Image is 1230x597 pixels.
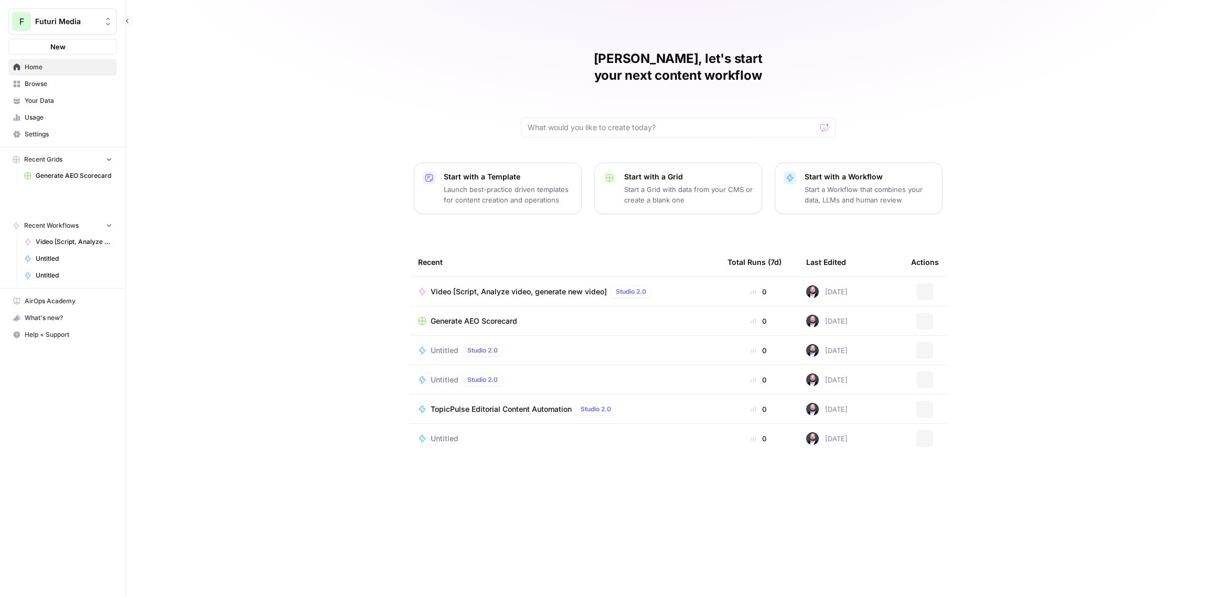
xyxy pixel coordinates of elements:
span: Untitled [431,345,458,356]
button: What's new? [8,310,117,326]
a: Browse [8,76,117,92]
div: [DATE] [806,285,848,298]
span: Studio 2.0 [467,375,498,385]
span: Recent Grids [24,155,62,164]
div: [DATE] [806,403,848,415]
a: Generate AEO Scorecard [418,316,711,326]
span: Generate AEO Scorecard [431,316,517,326]
a: Untitled [19,250,117,267]
button: Recent Workflows [8,218,117,233]
span: Usage [25,113,112,122]
div: [DATE] [806,344,848,357]
div: Last Edited [806,248,846,276]
a: Generate AEO Scorecard [19,167,117,184]
a: Video [Script, Analyze video, generate new video] [19,233,117,250]
span: Your Data [25,96,112,105]
span: TopicPulse Editorial Content Automation [431,404,572,414]
img: hkrs5at3lwacmvgzdjs0hcqw3ft7 [806,285,819,298]
span: Browse [25,79,112,89]
span: Studio 2.0 [581,404,611,414]
p: Start a Workflow that combines your data, LLMs and human review [805,184,934,205]
div: 0 [728,404,789,414]
div: 0 [728,433,789,444]
a: Usage [8,109,117,126]
div: 0 [728,345,789,356]
button: New [8,39,117,55]
span: Recent Workflows [24,221,79,230]
a: UntitledStudio 2.0 [418,344,711,357]
button: Help + Support [8,326,117,343]
div: Recent [418,248,711,276]
span: Video [Script, Analyze video, generate new video] [431,286,607,297]
a: AirOps Academy [8,293,117,310]
span: Home [25,62,112,72]
a: Video [Script, Analyze video, generate new video]Studio 2.0 [418,285,711,298]
span: Untitled [431,375,458,385]
div: Total Runs (7d) [728,248,782,276]
div: 0 [728,286,789,297]
a: Your Data [8,92,117,109]
a: Untitled [418,433,711,444]
span: Help + Support [25,330,112,339]
span: Futuri Media [35,16,99,27]
p: Start with a Grid [624,172,753,182]
span: AirOps Academy [25,296,112,306]
img: hkrs5at3lwacmvgzdjs0hcqw3ft7 [806,374,819,386]
button: Start with a GridStart a Grid with data from your CMS or create a blank one [594,163,762,214]
img: hkrs5at3lwacmvgzdjs0hcqw3ft7 [806,432,819,445]
a: TopicPulse Editorial Content AutomationStudio 2.0 [418,403,711,415]
span: Video [Script, Analyze video, generate new video] [36,237,112,247]
span: New [50,41,66,52]
img: hkrs5at3lwacmvgzdjs0hcqw3ft7 [806,403,819,415]
p: Start with a Workflow [805,172,934,182]
div: 0 [728,375,789,385]
h1: [PERSON_NAME], let's start your next content workflow [521,50,836,84]
div: [DATE] [806,315,848,327]
p: Start a Grid with data from your CMS or create a blank one [624,184,753,205]
span: Settings [25,130,112,139]
a: UntitledStudio 2.0 [418,374,711,386]
span: Generate AEO Scorecard [36,171,112,180]
button: Recent Grids [8,152,117,167]
span: Untitled [36,271,112,280]
div: 0 [728,316,789,326]
p: Launch best-practice driven templates for content creation and operations [444,184,573,205]
a: Settings [8,126,117,143]
button: Start with a WorkflowStart a Workflow that combines your data, LLMs and human review [775,163,943,214]
div: Actions [911,248,939,276]
div: [DATE] [806,432,848,445]
span: Studio 2.0 [467,346,498,355]
div: What's new? [9,310,116,326]
p: Start with a Template [444,172,573,182]
span: Untitled [36,254,112,263]
a: Untitled [19,267,117,284]
input: What would you like to create today? [528,122,816,133]
span: F [19,15,24,28]
span: Untitled [431,433,458,444]
span: Studio 2.0 [616,287,646,296]
a: Home [8,59,117,76]
div: [DATE] [806,374,848,386]
img: hkrs5at3lwacmvgzdjs0hcqw3ft7 [806,315,819,327]
button: Workspace: Futuri Media [8,8,117,35]
img: hkrs5at3lwacmvgzdjs0hcqw3ft7 [806,344,819,357]
button: Start with a TemplateLaunch best-practice driven templates for content creation and operations [414,163,582,214]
